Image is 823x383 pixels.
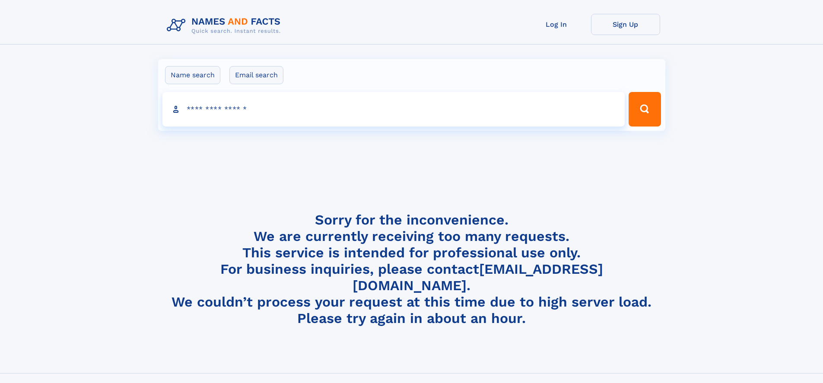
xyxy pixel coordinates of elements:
[162,92,625,127] input: search input
[353,261,603,294] a: [EMAIL_ADDRESS][DOMAIN_NAME]
[165,66,220,84] label: Name search
[163,212,660,327] h4: Sorry for the inconvenience. We are currently receiving too many requests. This service is intend...
[229,66,283,84] label: Email search
[591,14,660,35] a: Sign Up
[163,14,288,37] img: Logo Names and Facts
[522,14,591,35] a: Log In
[629,92,661,127] button: Search Button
